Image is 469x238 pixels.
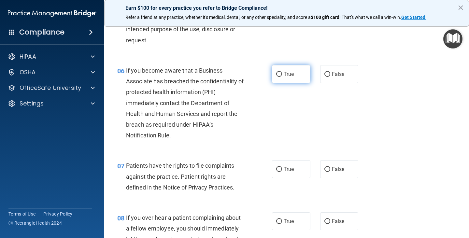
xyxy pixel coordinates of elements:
[126,67,244,139] span: If you become aware that a Business Associate has breached the confidentiality of protected healt...
[117,162,124,170] span: 07
[401,15,425,20] strong: Get Started
[311,15,339,20] strong: $100 gift card
[443,29,462,49] button: Open Resource Center
[276,72,282,77] input: True
[126,162,234,190] span: Patients have the rights to file complaints against the practice. Patient rights are defined in t...
[8,7,96,20] img: PMB logo
[324,72,330,77] input: False
[8,68,95,76] a: OSHA
[436,196,461,221] iframe: Drift Widget Chat Controller
[332,166,345,172] span: False
[125,15,311,20] span: Refer a friend at any practice, whether it's medical, dental, or any other speciality, and score a
[125,5,448,11] p: Earn $100 for every practice you refer to Bridge Compliance!
[401,15,426,20] a: Get Started
[8,53,95,61] a: HIPAA
[19,28,64,37] h4: Compliance
[8,100,95,107] a: Settings
[324,167,330,172] input: False
[284,218,294,224] span: True
[20,53,36,61] p: HIPAA
[117,214,124,222] span: 08
[20,68,36,76] p: OSHA
[284,166,294,172] span: True
[332,71,345,77] span: False
[284,71,294,77] span: True
[8,84,95,92] a: OfficeSafe University
[20,100,44,107] p: Settings
[8,220,62,226] span: Ⓒ Rectangle Health 2024
[20,84,81,92] p: OfficeSafe University
[276,167,282,172] input: True
[276,219,282,224] input: True
[339,15,401,20] span: ! That's what we call a win-win.
[8,211,36,217] a: Terms of Use
[458,2,464,13] button: Close
[117,67,124,75] span: 06
[332,218,345,224] span: False
[43,211,73,217] a: Privacy Policy
[324,219,330,224] input: False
